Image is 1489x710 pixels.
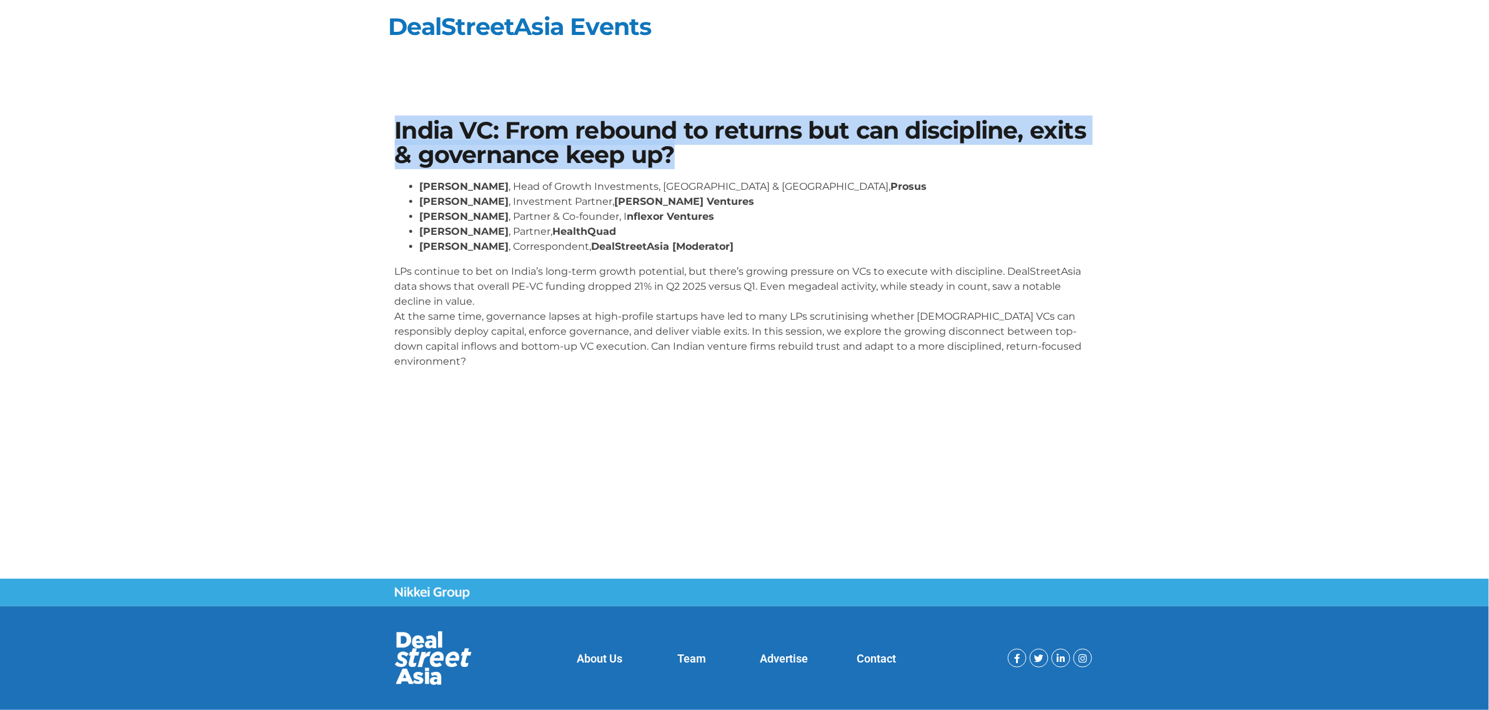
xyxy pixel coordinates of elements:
strong: [PERSON_NAME] [420,195,509,207]
li: , Partner, [420,224,1095,239]
li: , Correspondent, [420,239,1095,254]
a: Team [677,652,706,665]
a: About Us [577,652,622,665]
strong: HealthQuad [553,225,617,237]
li: , Head of Growth Investments, [GEOGRAPHIC_DATA] & [GEOGRAPHIC_DATA], [420,179,1095,194]
img: Nikkei Group [395,587,470,599]
strong: Prosus [891,180,927,192]
strong: [PERSON_NAME] [420,225,509,237]
a: Advertise [760,652,808,665]
strong: [PERSON_NAME] [420,240,509,252]
strong: [PERSON_NAME] Ventures [615,195,755,207]
a: DealStreetAsia Events [389,12,652,41]
strong: nflexor Ventures [627,210,715,222]
a: Contact [857,652,896,665]
p: LPs continue to bet on India’s long-term growth potential, but there’s growing pressure on VCs to... [395,264,1095,369]
strong: DealStreetAsia [Moderator] [592,240,734,252]
li: , Investment Partner, [420,194,1095,209]
strong: [PERSON_NAME] [420,180,509,192]
strong: [PERSON_NAME] [420,210,509,222]
h1: India VC: From rebound to returns but can discipline, exits & governance keep up? [395,119,1095,167]
li: , Partner & Co-founder, I [420,209,1095,224]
